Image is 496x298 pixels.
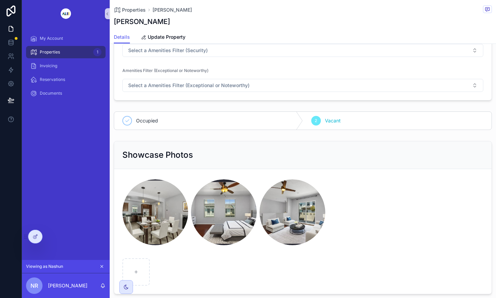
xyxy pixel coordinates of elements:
div: 1 [93,48,101,56]
a: Documents [26,87,106,99]
a: Properties1 [26,46,106,58]
span: Occupied [136,117,158,124]
span: Properties [40,49,60,55]
span: Viewing as Nashun [26,264,63,269]
div: scrollable content [22,27,110,108]
h2: Showcase Photos [122,150,193,160]
span: Properties [122,7,146,13]
span: Update Property [148,34,185,40]
h1: [PERSON_NAME] [114,17,170,26]
a: Reservations [26,73,106,86]
a: Details [114,31,130,44]
p: [PERSON_NAME] [48,282,87,289]
a: Properties [114,7,146,13]
a: [PERSON_NAME] [153,7,192,13]
span: Select a Amenities Filter (Exceptional or Noteworthy) [128,82,250,89]
span: 2 [315,118,317,123]
button: Select Button [122,79,483,92]
img: App logo [55,8,76,19]
span: Reservations [40,77,65,82]
span: Invoicing [40,63,57,69]
span: Documents [40,91,62,96]
span: My Account [40,36,63,41]
span: Vacant [325,117,341,124]
span: Select a Amenities Filter (Security) [128,47,208,54]
button: Select Button [122,44,483,57]
span: Details [114,34,130,40]
a: Update Property [141,31,185,45]
span: NR [31,282,38,290]
a: My Account [26,32,106,45]
span: Amenities Filter (Exceptional or Noteworthy) [122,68,208,73]
a: Invoicing [26,60,106,72]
